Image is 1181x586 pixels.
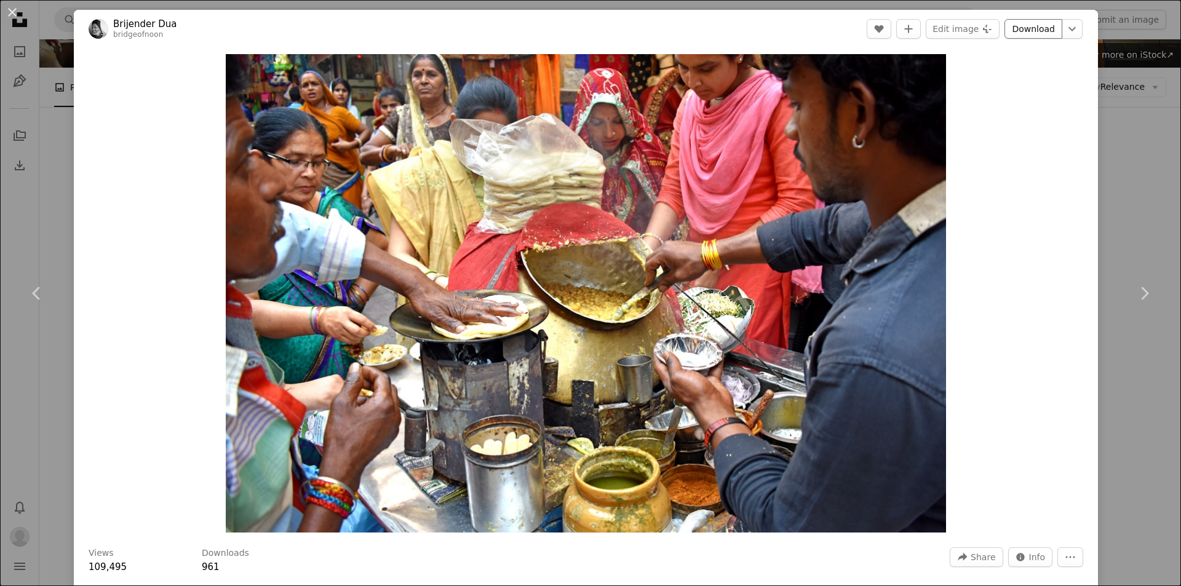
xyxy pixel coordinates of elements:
span: 109,495 [89,561,127,572]
button: Share this image [950,547,1003,567]
button: Zoom in on this image [226,54,947,533]
a: Brijender Dua [113,18,177,30]
button: Stats about this image [1008,547,1053,567]
button: Edit image [926,19,1000,39]
img: a group of people cooking in a kitchen [226,54,947,533]
h3: Views [89,547,114,560]
a: Next [1107,234,1181,352]
a: Download [1004,19,1062,39]
button: Like [867,19,891,39]
span: Info [1029,548,1046,566]
h3: Downloads [202,547,249,560]
a: bridgeofnoon [113,30,163,39]
span: 961 [202,561,220,572]
button: Choose download size [1062,19,1083,39]
img: Go to Brijender Dua's profile [89,19,108,39]
button: More Actions [1057,547,1083,567]
button: Add to Collection [896,19,921,39]
span: Share [971,548,995,566]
